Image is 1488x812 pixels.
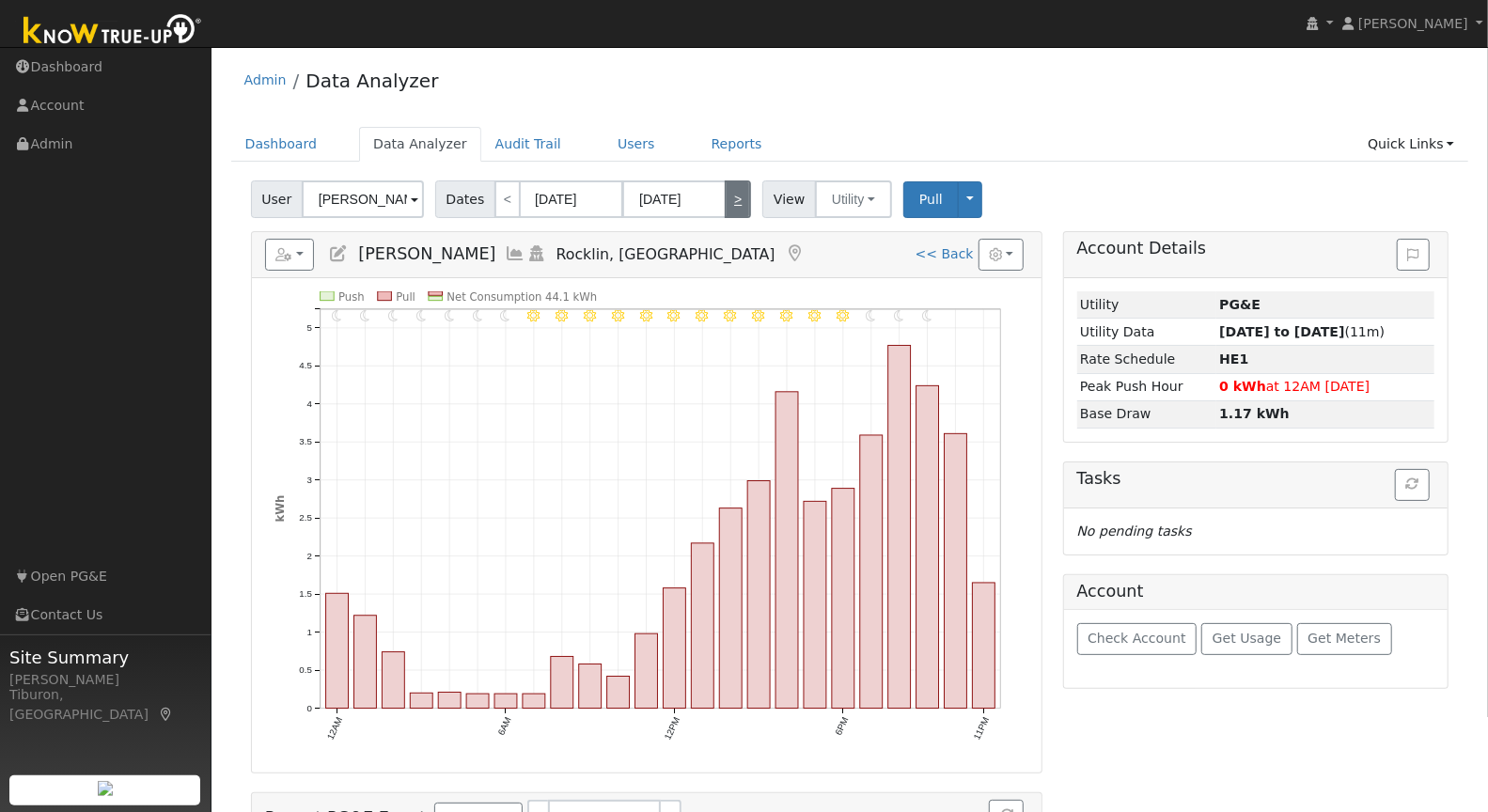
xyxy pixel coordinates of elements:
[895,310,905,322] i: 8PM - Clear
[725,180,751,218] a: >
[466,695,489,709] rect: onclick=""
[299,665,312,676] text: 0.5
[527,310,540,322] i: 7AM - Clear
[306,703,312,713] text: 0
[1219,379,1266,394] strong: 0 kWh
[1213,631,1281,646] span: Get Usage
[494,180,521,218] a: <
[306,322,311,333] text: 5
[923,310,933,322] i: 9PM - Clear
[388,310,399,322] i: 2AM - Clear
[972,716,992,742] text: 11PM
[273,495,286,523] text: kWh
[697,310,709,322] i: 1PM - Clear
[832,489,854,709] rect: onclick=""
[446,290,597,304] text: Net Consumption 44.1 kWh
[306,551,311,561] text: 2
[359,127,481,162] a: Data Analyzer
[1397,239,1430,271] button: Issue History
[1201,623,1292,655] button: Get Usage
[1077,373,1216,400] td: Peak Push Hour
[9,685,201,725] div: Tiburon, [GEOGRAPHIC_DATA]
[299,361,312,371] text: 4.5
[607,677,630,709] rect: onclick=""
[1354,127,1468,162] a: Quick Links
[360,310,370,322] i: 1AM - Clear
[231,127,332,162] a: Dashboard
[299,589,312,600] text: 1.5
[775,392,798,709] rect: onclick=""
[834,716,851,738] text: 6PM
[306,475,311,485] text: 3
[903,181,959,218] button: Pull
[1219,351,1248,367] strong: T
[501,310,511,322] i: 6AM - Clear
[416,310,427,322] i: 3AM - Clear
[495,716,512,738] text: 6AM
[888,346,911,709] rect: onclick=""
[396,290,415,304] text: Pull
[808,310,821,322] i: 5PM - Clear
[1077,469,1435,489] h5: Tasks
[251,180,303,218] span: User
[719,508,742,709] rect: onclick=""
[353,616,376,709] rect: onclick=""
[9,670,201,690] div: [PERSON_NAME]
[305,70,438,92] a: Data Analyzer
[815,180,892,218] button: Utility
[579,664,602,709] rect: onclick=""
[325,594,348,709] rect: onclick=""
[1077,291,1216,319] td: Utility
[1077,346,1216,373] td: Rate Schedule
[640,310,652,322] i: 11AM - Clear
[1077,523,1192,539] i: No pending tasks
[919,192,943,207] span: Pull
[382,652,404,709] rect: onclick=""
[725,310,737,322] i: 2PM - Clear
[9,645,201,670] span: Site Summary
[837,310,849,322] i: 6PM - Clear
[1077,582,1144,601] h5: Account
[1308,631,1381,646] span: Get Meters
[1358,16,1468,31] span: [PERSON_NAME]
[1216,373,1434,400] td: at 12AM [DATE]
[306,398,312,409] text: 4
[1219,406,1290,421] strong: 1.17 kWh
[664,588,686,709] rect: onclick=""
[158,707,175,722] a: Map
[1077,400,1216,428] td: Base Draw
[338,290,365,304] text: Push
[635,634,658,709] rect: onclick=""
[668,310,681,322] i: 12PM - Clear
[692,543,714,709] rect: onclick=""
[358,244,495,263] span: [PERSON_NAME]
[328,244,349,263] a: Edit User (35649)
[785,244,806,263] a: Map
[584,310,596,322] i: 9AM - Clear
[603,127,669,162] a: Users
[445,310,455,322] i: 4AM - Clear
[494,695,517,709] rect: onclick=""
[1077,623,1198,655] button: Check Account
[14,10,211,53] img: Know True-Up
[1077,239,1435,258] h5: Account Details
[299,513,312,523] text: 2.5
[302,180,424,218] input: Select a User
[551,657,573,709] rect: onclick=""
[1219,297,1261,312] strong: ID: 17188639, authorized: 08/18/25
[244,72,287,87] a: Admin
[324,716,344,742] text: 12AM
[1395,469,1430,501] button: Refresh
[526,244,547,263] a: Login As (last Never)
[780,310,792,322] i: 4PM - Clear
[1088,631,1186,646] span: Check Account
[556,245,775,263] span: Rocklin, [GEOGRAPHIC_DATA]
[299,437,312,447] text: 3.5
[1219,324,1385,339] span: (11m)
[752,310,764,322] i: 3PM - Clear
[697,127,776,162] a: Reports
[804,502,826,709] rect: onclick=""
[1219,324,1344,339] strong: [DATE] to [DATE]
[438,693,461,709] rect: onclick=""
[663,716,682,742] text: 12PM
